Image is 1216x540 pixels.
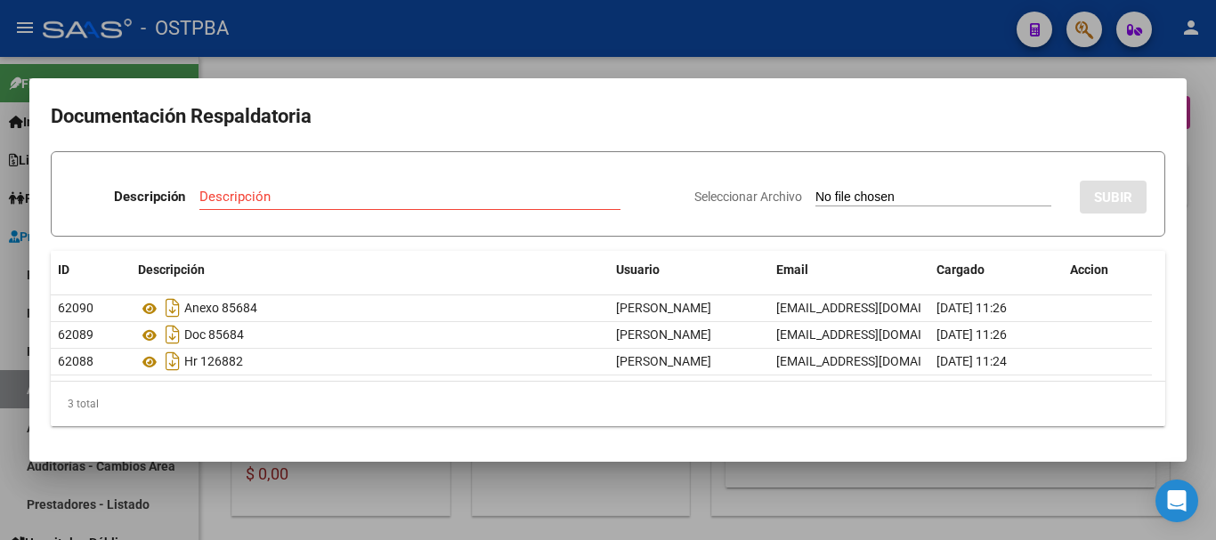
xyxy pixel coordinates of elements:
[1155,480,1198,522] div: Open Intercom Messenger
[51,382,1165,426] div: 3 total
[58,327,93,342] span: 62089
[58,301,93,315] span: 62090
[138,262,205,277] span: Descripción
[616,262,660,277] span: Usuario
[58,262,69,277] span: ID
[929,251,1063,289] datatable-header-cell: Cargado
[936,327,1007,342] span: [DATE] 11:26
[114,187,185,207] p: Descripción
[138,347,602,375] div: Hr 126882
[776,354,974,368] span: [EMAIL_ADDRESS][DOMAIN_NAME]
[161,294,184,322] i: Descargar documento
[609,251,769,289] datatable-header-cell: Usuario
[776,262,808,277] span: Email
[616,354,711,368] span: [PERSON_NAME]
[1094,189,1132,206] span: SUBIR
[616,327,711,342] span: [PERSON_NAME]
[131,251,609,289] datatable-header-cell: Descripción
[694,189,802,204] span: Seleccionar Archivo
[936,262,985,277] span: Cargado
[1080,181,1147,214] button: SUBIR
[138,294,602,322] div: Anexo 85684
[161,347,184,375] i: Descargar documento
[1070,262,1108,277] span: Accion
[1063,251,1152,289] datatable-header-cell: Accion
[616,301,711,315] span: [PERSON_NAME]
[769,251,929,289] datatable-header-cell: Email
[58,354,93,368] span: 62088
[161,320,184,349] i: Descargar documento
[776,327,974,342] span: [EMAIL_ADDRESS][DOMAIN_NAME]
[936,354,1007,368] span: [DATE] 11:24
[776,301,974,315] span: [EMAIL_ADDRESS][DOMAIN_NAME]
[51,251,131,289] datatable-header-cell: ID
[936,301,1007,315] span: [DATE] 11:26
[51,100,1165,133] h2: Documentación Respaldatoria
[138,320,602,349] div: Doc 85684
